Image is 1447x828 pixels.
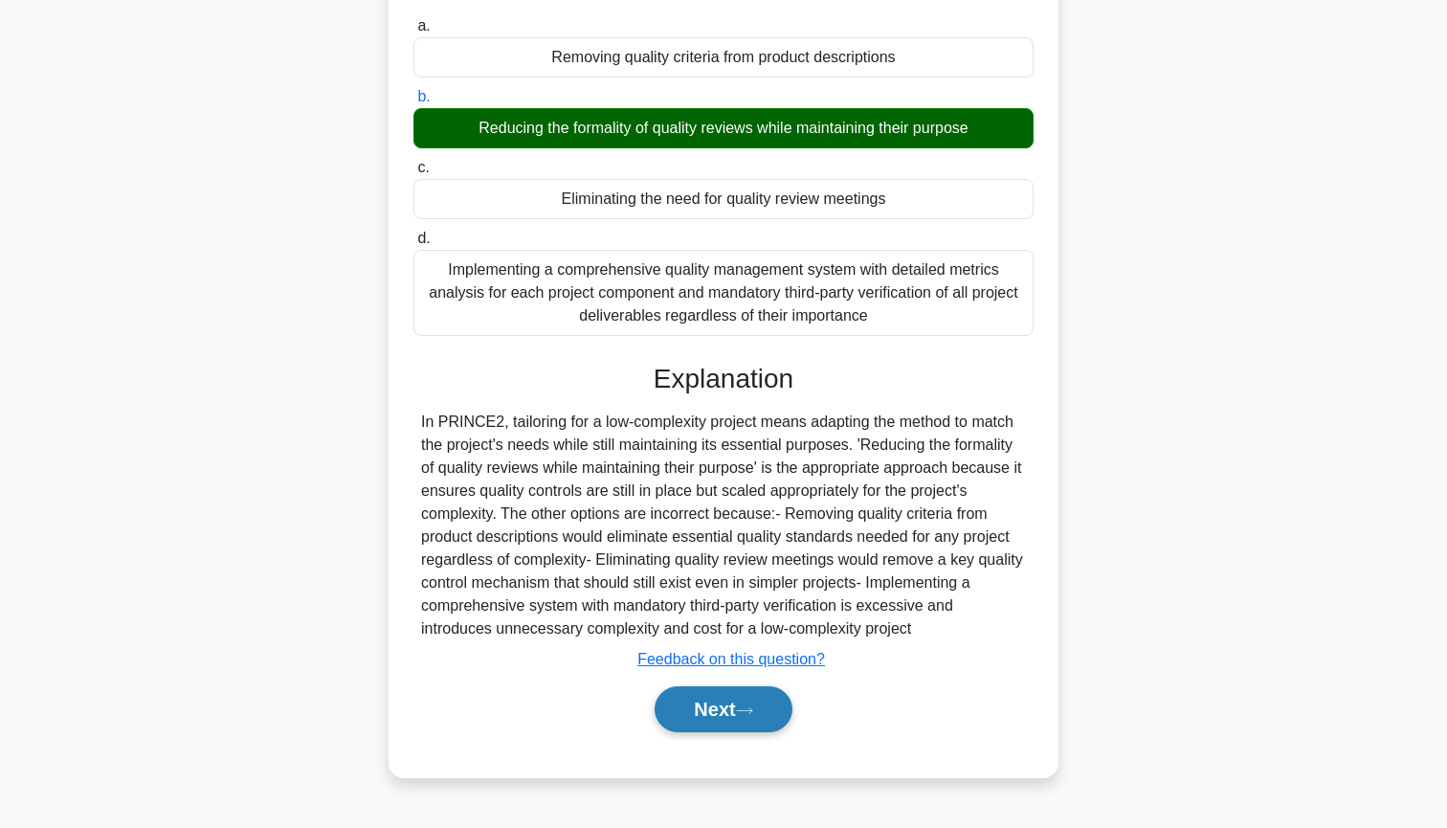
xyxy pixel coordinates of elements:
[425,363,1022,395] h3: Explanation
[417,159,429,175] span: c.
[421,411,1026,640] div: In PRINCE2, tailoring for a low-complexity project means adapting the method to match the project...
[413,250,1034,336] div: Implementing a comprehensive quality management system with detailed metrics analysis for each pr...
[413,179,1034,219] div: Eliminating the need for quality review meetings
[413,108,1034,148] div: Reducing the formality of quality reviews while maintaining their purpose
[655,686,791,732] button: Next
[417,230,430,246] span: d.
[637,651,825,667] a: Feedback on this question?
[417,17,430,34] span: a.
[413,37,1034,78] div: Removing quality criteria from product descriptions
[417,88,430,104] span: b.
